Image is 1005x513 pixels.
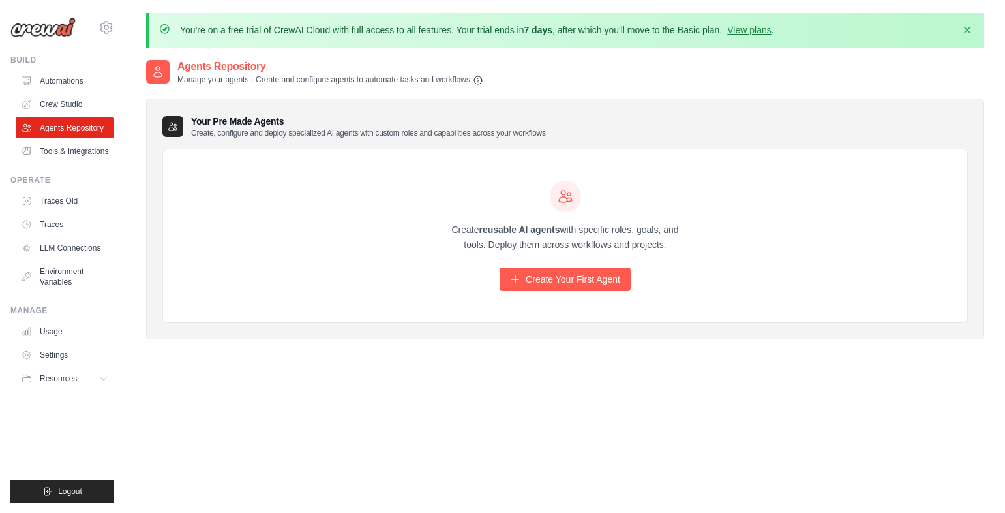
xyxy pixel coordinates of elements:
[191,128,546,138] p: Create, configure and deploy specialized AI agents with custom roles and capabilities across your...
[191,115,546,138] h3: Your Pre Made Agents
[727,25,771,35] a: View plans
[16,321,114,342] a: Usage
[10,175,114,185] div: Operate
[524,25,552,35] strong: 7 days
[16,70,114,91] a: Automations
[16,191,114,211] a: Traces Old
[177,74,483,85] p: Manage your agents - Create and configure agents to automate tasks and workflows
[58,486,82,497] span: Logout
[16,141,114,162] a: Tools & Integrations
[16,117,114,138] a: Agents Repository
[16,94,114,115] a: Crew Studio
[10,480,114,503] button: Logout
[16,214,114,235] a: Traces
[500,268,631,291] a: Create Your First Agent
[16,345,114,365] a: Settings
[180,23,774,37] p: You're on a free trial of CrewAI Cloud with full access to all features. Your trial ends in , aft...
[16,238,114,258] a: LLM Connections
[10,305,114,316] div: Manage
[479,225,560,235] strong: reusable AI agents
[16,368,114,389] button: Resources
[440,223,691,253] p: Create with specific roles, goals, and tools. Deploy them across workflows and projects.
[10,55,114,65] div: Build
[10,18,76,37] img: Logo
[16,261,114,292] a: Environment Variables
[40,373,77,384] span: Resources
[177,59,483,74] h2: Agents Repository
